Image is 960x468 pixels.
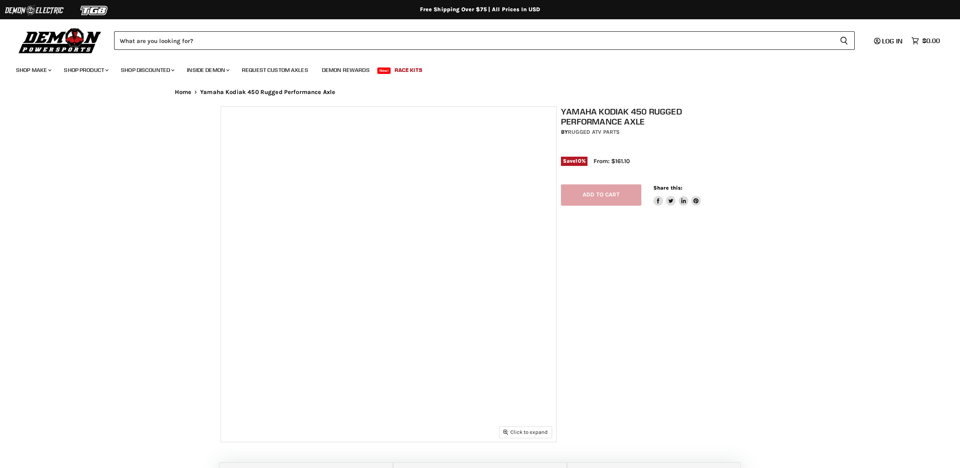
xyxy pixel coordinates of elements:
a: Inside Demon [181,62,234,78]
span: Share this: [653,185,682,191]
span: Click to expand [503,429,548,435]
span: 10 [575,158,581,164]
img: TGB Logo 2 [64,3,125,18]
form: Product [114,31,855,50]
button: Search [833,31,855,50]
span: Save % [561,157,587,166]
div: Free Shipping Over $75 | All Prices In USD [159,6,802,13]
ul: Main menu [10,59,938,78]
a: Shop Product [58,62,113,78]
span: Yamaha Kodiak 450 Rugged Performance Axle [200,89,335,96]
a: $0.00 [907,35,944,47]
a: Demon Rewards [316,62,376,78]
a: Home [175,89,192,96]
span: New! [377,67,391,74]
a: Race Kits [389,62,428,78]
button: Click to expand [499,427,552,437]
aside: Share this: [653,184,701,206]
span: From: $161.10 [594,157,630,165]
h1: Yamaha Kodiak 450 Rugged Performance Axle [561,106,744,127]
span: $0.00 [922,37,940,45]
a: Shop Discounted [115,62,179,78]
a: Rugged ATV Parts [568,129,620,135]
a: Log in [870,37,907,45]
img: Demon Powersports [16,26,104,55]
nav: Breadcrumbs [159,89,802,96]
img: Demon Electric Logo 2 [4,3,64,18]
a: Shop Make [10,62,56,78]
span: Log in [882,37,903,45]
input: Search [114,31,833,50]
div: by [561,128,744,137]
a: Request Custom Axles [236,62,314,78]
